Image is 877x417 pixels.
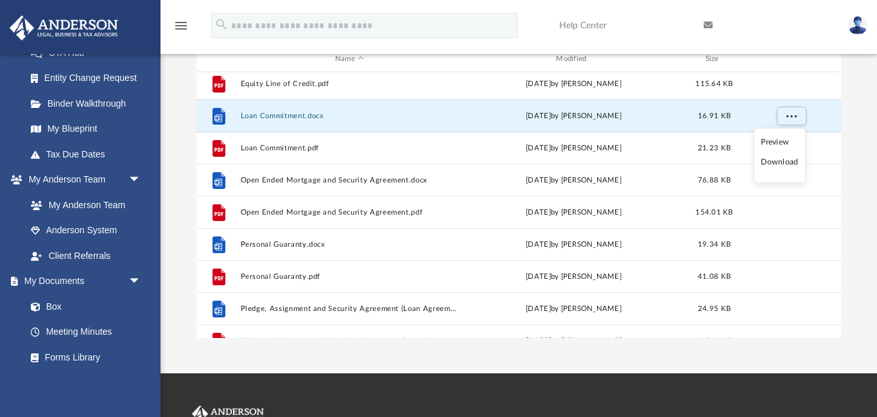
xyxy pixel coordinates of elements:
div: [DATE] by [PERSON_NAME] [464,78,682,90]
button: Equity Line of Credit.pdf [240,80,458,88]
div: id [745,53,835,65]
button: Loan Commitment.docx [240,112,458,120]
i: menu [173,18,189,33]
span: 115.64 KB [695,80,733,87]
a: Client Referrals [18,243,154,269]
span: 76.88 KB [698,177,731,184]
div: Name [239,53,458,65]
span: arrow_drop_down [128,269,154,295]
button: Open Ended Mortgage and Security Agreement.docx [240,176,458,184]
div: [DATE] by [PERSON_NAME] [464,303,682,315]
i: search [214,17,229,31]
a: Forms Library [18,344,148,370]
div: [DATE] by [PERSON_NAME] [464,175,682,186]
div: id [202,53,234,65]
a: Meeting Minutes [18,319,154,345]
button: Personal Guaranty.docx [240,240,458,249]
ul: More options [754,128,806,183]
div: [DATE] by [PERSON_NAME] [464,271,682,283]
span: 154.01 KB [695,209,733,216]
button: More options [776,107,806,126]
div: Modified [464,53,683,65]
div: [DATE] by [PERSON_NAME] [464,335,682,347]
a: My Anderson Teamarrow_drop_down [9,167,154,193]
span: 16.91 KB [698,112,731,120]
a: menu [173,24,189,33]
div: grid [196,72,841,338]
a: Entity Change Request [18,66,161,91]
li: Download [761,155,798,169]
a: Anderson System [18,218,154,244]
a: My Documentsarrow_drop_down [9,269,154,294]
a: Box [18,294,148,319]
div: [DATE] by [PERSON_NAME] [464,207,682,218]
div: [DATE] by [PERSON_NAME] [464,111,682,122]
span: 41.08 KB [698,273,731,280]
img: User Pic [848,16,867,35]
span: 21.23 KB [698,145,731,152]
button: Open Ended Mortgage and Security Agreement.pdf [240,208,458,217]
a: My Anderson Team [18,192,148,218]
a: Binder Walkthrough [18,91,161,116]
div: [DATE] by [PERSON_NAME] [464,143,682,154]
a: Tax Due Dates [18,141,161,167]
img: Anderson Advisors Platinum Portal [6,15,122,40]
button: Pledge, Assignment and Security Agreement (Loan Agreement).pdf [240,337,458,345]
span: 19.34 KB [698,241,731,248]
div: Size [688,53,740,65]
div: [DATE] by [PERSON_NAME] [464,239,682,251]
button: Loan Commitment.pdf [240,144,458,152]
a: Notarize [18,370,154,396]
span: arrow_drop_down [128,167,154,193]
button: Personal Guaranty.pdf [240,272,458,281]
li: Preview [761,136,798,149]
a: My Blueprint [18,116,154,142]
span: 24.95 KB [698,305,731,312]
button: Pledge, Assignment and Security Agreement (Loan Agreement).docx [240,305,458,313]
span: 115.84 KB [695,337,733,344]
